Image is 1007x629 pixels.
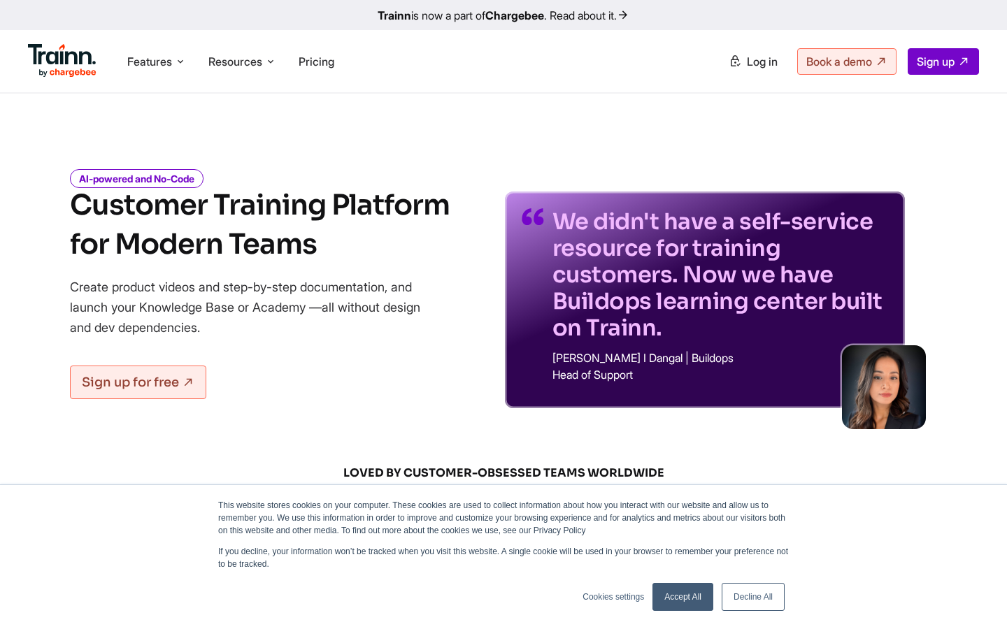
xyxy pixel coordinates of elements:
a: Accept All [652,583,713,611]
p: [PERSON_NAME] I Dangal | Buildops [552,352,888,363]
p: If you decline, your information won’t be tracked when you visit this website. A single cookie wi... [218,545,789,570]
span: Resources [208,54,262,69]
p: Create product videos and step-by-step documentation, and launch your Knowledge Base or Academy —... [70,277,441,338]
span: Sign up [917,55,955,68]
a: Decline All [722,583,785,611]
img: quotes-purple.41a7099.svg [522,208,544,225]
a: Sign up for free [70,366,206,399]
p: We didn't have a self-service resource for training customers. Now we have Buildops learning cent... [552,208,888,341]
a: Book a demo [797,48,897,75]
span: Book a demo [806,55,872,68]
a: Log in [720,49,786,74]
b: Chargebee [485,8,544,22]
span: Features [127,54,172,69]
p: Head of Support [552,369,888,380]
i: AI-powered and No-Code [70,169,203,188]
p: This website stores cookies on your computer. These cookies are used to collect information about... [218,499,789,537]
a: Sign up [908,48,979,75]
a: Cookies settings [583,591,644,603]
span: Log in [747,55,778,68]
a: Pricing [299,55,334,68]
span: LOVED BY CUSTOMER-OBSESSED TEAMS WORLDWIDE [168,465,839,481]
img: Trainn Logo [28,44,97,78]
b: Trainn [378,8,411,22]
img: sabina-buildops.d2e8138.png [842,345,926,429]
h1: Customer Training Platform for Modern Teams [70,186,450,264]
